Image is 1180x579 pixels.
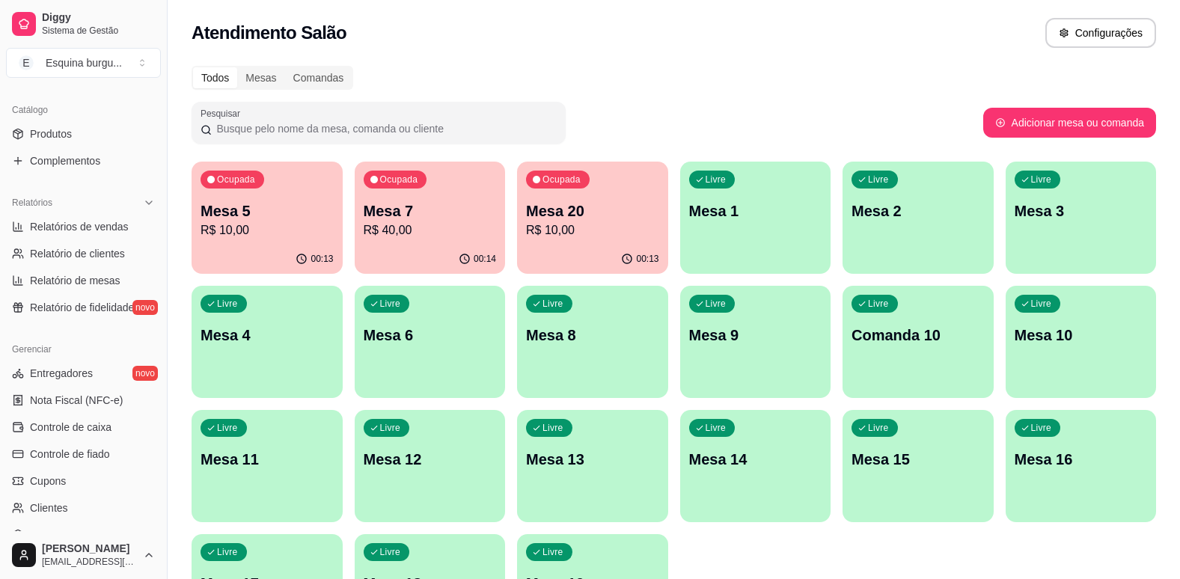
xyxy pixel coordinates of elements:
p: Mesa 11 [201,449,334,470]
button: Adicionar mesa ou comanda [983,108,1156,138]
a: Controle de caixa [6,415,161,439]
p: Mesa 7 [364,200,497,221]
a: Cupons [6,469,161,493]
p: Livre [868,422,889,434]
span: Diggy [42,11,155,25]
span: Produtos [30,126,72,141]
a: Relatório de fidelidadenovo [6,295,161,319]
p: Mesa 14 [689,449,822,470]
p: Ocupada [542,174,581,186]
p: Ocupada [380,174,418,186]
button: LivreMesa 1 [680,162,831,274]
p: Livre [542,298,563,310]
div: Catálogo [6,98,161,122]
p: Livre [542,422,563,434]
p: Mesa 16 [1015,449,1148,470]
span: Relatórios de vendas [30,219,129,234]
p: Ocupada [217,174,255,186]
button: LivreMesa 14 [680,410,831,522]
p: Livre [868,298,889,310]
span: E [19,55,34,70]
p: Mesa 6 [364,325,497,346]
h2: Atendimento Salão [192,21,346,45]
button: LivreMesa 3 [1006,162,1157,274]
button: LivreMesa 4 [192,286,343,398]
p: Livre [1031,422,1052,434]
span: Clientes [30,500,68,515]
span: Complementos [30,153,100,168]
p: Mesa 4 [201,325,334,346]
span: Sistema de Gestão [42,25,155,37]
div: Comandas [285,67,352,88]
p: Livre [217,298,238,310]
input: Pesquisar [212,121,557,136]
p: Livre [706,174,727,186]
p: Mesa 1 [689,200,822,221]
p: Mesa 9 [689,325,822,346]
p: 00:14 [474,253,496,265]
button: LivreMesa 2 [843,162,994,274]
p: Mesa 10 [1015,325,1148,346]
button: LivreMesa 12 [355,410,506,522]
p: Mesa 5 [201,200,334,221]
a: Relatórios de vendas [6,215,161,239]
p: Mesa 12 [364,449,497,470]
p: Mesa 15 [852,449,985,470]
button: LivreMesa 16 [1006,410,1157,522]
p: Mesa 2 [852,200,985,221]
span: Cupons [30,474,66,488]
p: Livre [706,298,727,310]
p: R$ 10,00 [201,221,334,239]
button: LivreMesa 8 [517,286,668,398]
span: Relatório de fidelidade [30,300,134,315]
button: Configurações [1045,18,1156,48]
span: Nota Fiscal (NFC-e) [30,393,123,408]
button: LivreMesa 13 [517,410,668,522]
p: Mesa 13 [526,449,659,470]
p: Livre [706,422,727,434]
p: Mesa 3 [1015,200,1148,221]
p: Mesa 8 [526,325,659,346]
button: [PERSON_NAME][EMAIL_ADDRESS][DOMAIN_NAME] [6,537,161,573]
div: Todos [193,67,237,88]
div: Gerenciar [6,337,161,361]
p: Livre [217,546,238,558]
p: Livre [380,546,401,558]
span: Controle de fiado [30,447,110,462]
a: Relatório de clientes [6,242,161,266]
p: Livre [217,422,238,434]
p: 00:13 [311,253,333,265]
div: Mesas [237,67,284,88]
p: R$ 10,00 [526,221,659,239]
span: [EMAIL_ADDRESS][DOMAIN_NAME] [42,556,137,568]
a: Complementos [6,149,161,173]
button: OcupadaMesa 20R$ 10,0000:13 [517,162,668,274]
a: Controle de fiado [6,442,161,466]
button: Select a team [6,48,161,78]
button: LivreMesa 6 [355,286,506,398]
a: Estoque [6,523,161,547]
a: Produtos [6,122,161,146]
p: Comanda 10 [852,325,985,346]
p: Livre [542,546,563,558]
p: Livre [380,422,401,434]
label: Pesquisar [201,107,245,120]
p: Mesa 20 [526,200,659,221]
button: OcupadaMesa 7R$ 40,0000:14 [355,162,506,274]
span: Controle de caixa [30,420,111,435]
span: Estoque [30,527,68,542]
span: Relatório de mesas [30,273,120,288]
button: LivreMesa 9 [680,286,831,398]
span: Entregadores [30,366,93,381]
a: Entregadoresnovo [6,361,161,385]
p: Livre [1031,298,1052,310]
a: Relatório de mesas [6,269,161,292]
button: LivreMesa 11 [192,410,343,522]
p: Livre [1031,174,1052,186]
button: LivreMesa 15 [843,410,994,522]
p: 00:13 [636,253,658,265]
p: R$ 40,00 [364,221,497,239]
p: Livre [380,298,401,310]
span: [PERSON_NAME] [42,542,137,556]
span: Relatório de clientes [30,246,125,261]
